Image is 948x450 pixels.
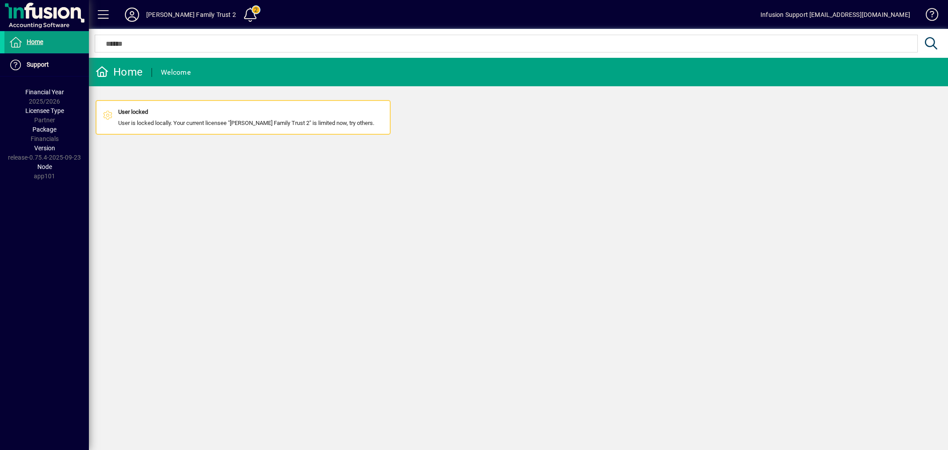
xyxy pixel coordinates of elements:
[161,65,191,80] div: Welcome
[760,8,910,22] div: Infusion Support [EMAIL_ADDRESS][DOMAIN_NAME]
[96,65,143,79] div: Home
[27,61,49,68] span: Support
[25,107,64,114] span: Licensee Type
[37,163,52,170] span: Node
[118,7,146,23] button: Profile
[118,108,374,127] div: User is locked locally. Your current licensee "[PERSON_NAME] Family Trust 2" is limited now, try ...
[34,145,55,152] span: Version
[118,108,374,117] div: User locked
[32,126,56,133] span: Package
[25,88,64,96] span: Financial Year
[919,2,937,31] a: Knowledge Base
[27,38,43,45] span: Home
[146,8,236,22] div: [PERSON_NAME] Family Trust 2
[4,54,89,76] a: Support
